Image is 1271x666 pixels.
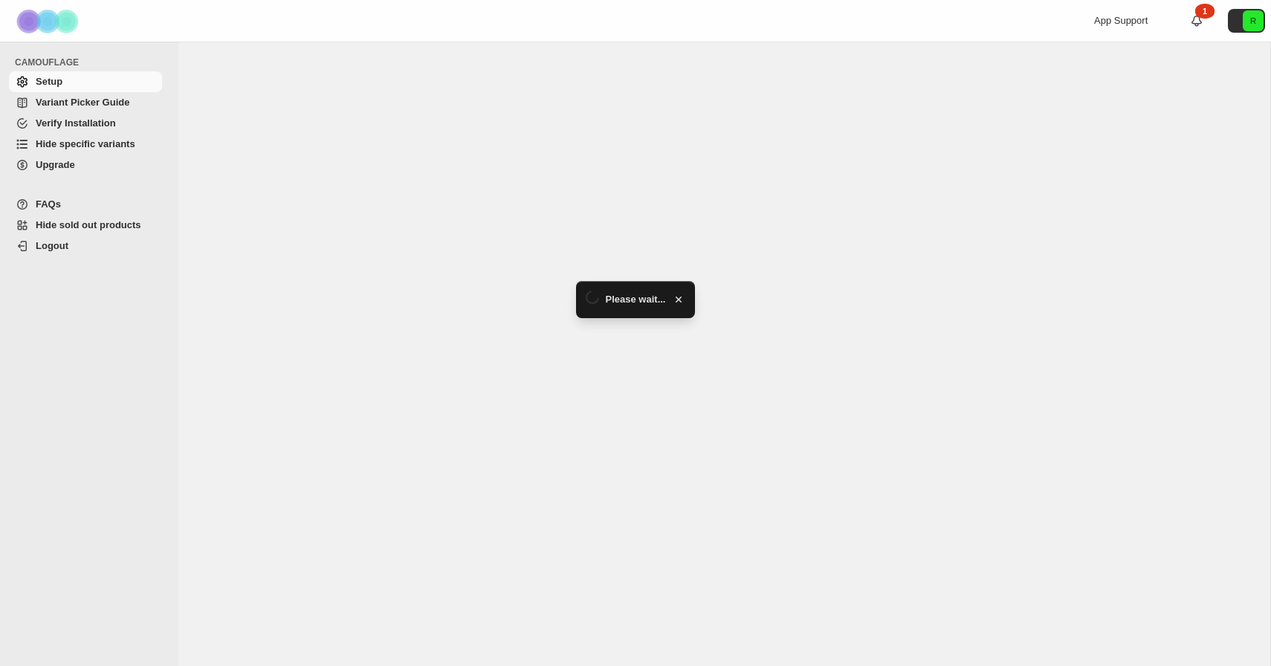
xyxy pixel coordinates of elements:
span: Variant Picker Guide [36,97,129,108]
a: Setup [9,71,162,92]
span: Please wait... [606,292,666,307]
a: Logout [9,236,162,256]
a: Hide specific variants [9,134,162,155]
a: Variant Picker Guide [9,92,162,113]
span: FAQs [36,198,61,210]
a: Hide sold out products [9,215,162,236]
span: Setup [36,76,62,87]
a: 1 [1189,13,1204,28]
span: App Support [1094,15,1148,26]
img: Camouflage [12,1,86,42]
span: Hide specific variants [36,138,135,149]
span: Logout [36,240,68,251]
span: Verify Installation [36,117,116,129]
a: FAQs [9,194,162,215]
text: R [1250,16,1256,25]
a: Upgrade [9,155,162,175]
span: Upgrade [36,159,75,170]
div: 1 [1195,4,1215,19]
span: CAMOUFLAGE [15,56,168,68]
a: Verify Installation [9,113,162,134]
span: Avatar with initials R [1243,10,1264,31]
span: Hide sold out products [36,219,141,230]
button: Avatar with initials R [1228,9,1265,33]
